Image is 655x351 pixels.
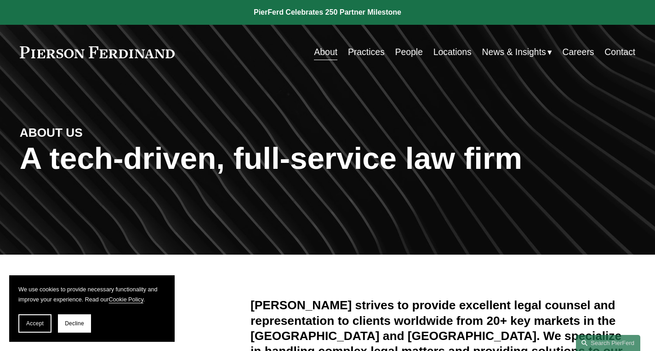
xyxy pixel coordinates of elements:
[58,314,91,333] button: Decline
[348,43,385,61] a: Practices
[563,43,594,61] a: Careers
[482,43,552,61] a: folder dropdown
[18,314,51,333] button: Accept
[20,141,636,176] h1: A tech-driven, full-service law firm
[395,43,422,61] a: People
[26,320,44,327] span: Accept
[576,335,640,351] a: Search this site
[108,296,143,303] a: Cookie Policy
[604,43,635,61] a: Contact
[433,43,472,61] a: Locations
[482,44,546,60] span: News & Insights
[9,275,175,342] section: Cookie banner
[65,320,84,327] span: Decline
[314,43,337,61] a: About
[20,126,83,139] strong: ABOUT US
[18,284,165,305] p: We use cookies to provide necessary functionality and improve your experience. Read our .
